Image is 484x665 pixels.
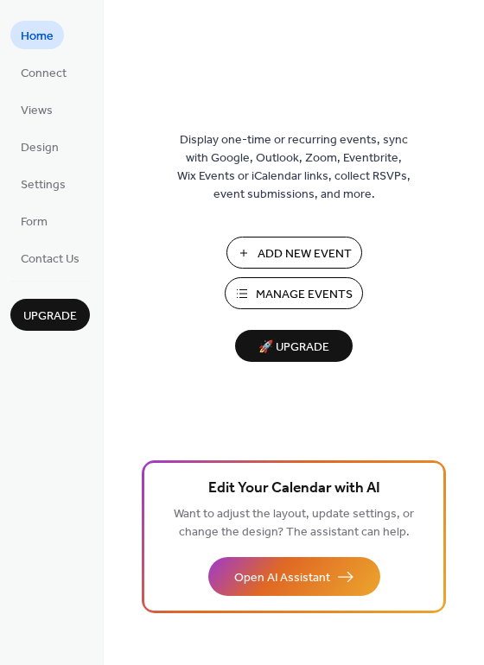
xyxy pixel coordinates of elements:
[226,237,362,269] button: Add New Event
[21,139,59,157] span: Design
[234,569,330,587] span: Open AI Assistant
[225,277,363,309] button: Manage Events
[235,330,353,362] button: 🚀 Upgrade
[258,245,352,263] span: Add New Event
[174,503,414,544] span: Want to adjust the layout, update settings, or change the design? The assistant can help.
[23,307,77,326] span: Upgrade
[208,477,380,501] span: Edit Your Calendar with AI
[10,132,69,161] a: Design
[177,131,411,204] span: Display one-time or recurring events, sync with Google, Outlook, Zoom, Eventbrite, Wix Events or ...
[10,58,77,86] a: Connect
[10,206,58,235] a: Form
[256,286,353,304] span: Manage Events
[10,169,76,198] a: Settings
[21,250,80,269] span: Contact Us
[10,21,64,49] a: Home
[21,213,48,231] span: Form
[245,336,342,359] span: 🚀 Upgrade
[10,244,90,272] a: Contact Us
[208,557,380,596] button: Open AI Assistant
[21,102,53,120] span: Views
[10,299,90,331] button: Upgrade
[10,95,63,123] a: Views
[21,176,66,194] span: Settings
[21,28,54,46] span: Home
[21,65,67,83] span: Connect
